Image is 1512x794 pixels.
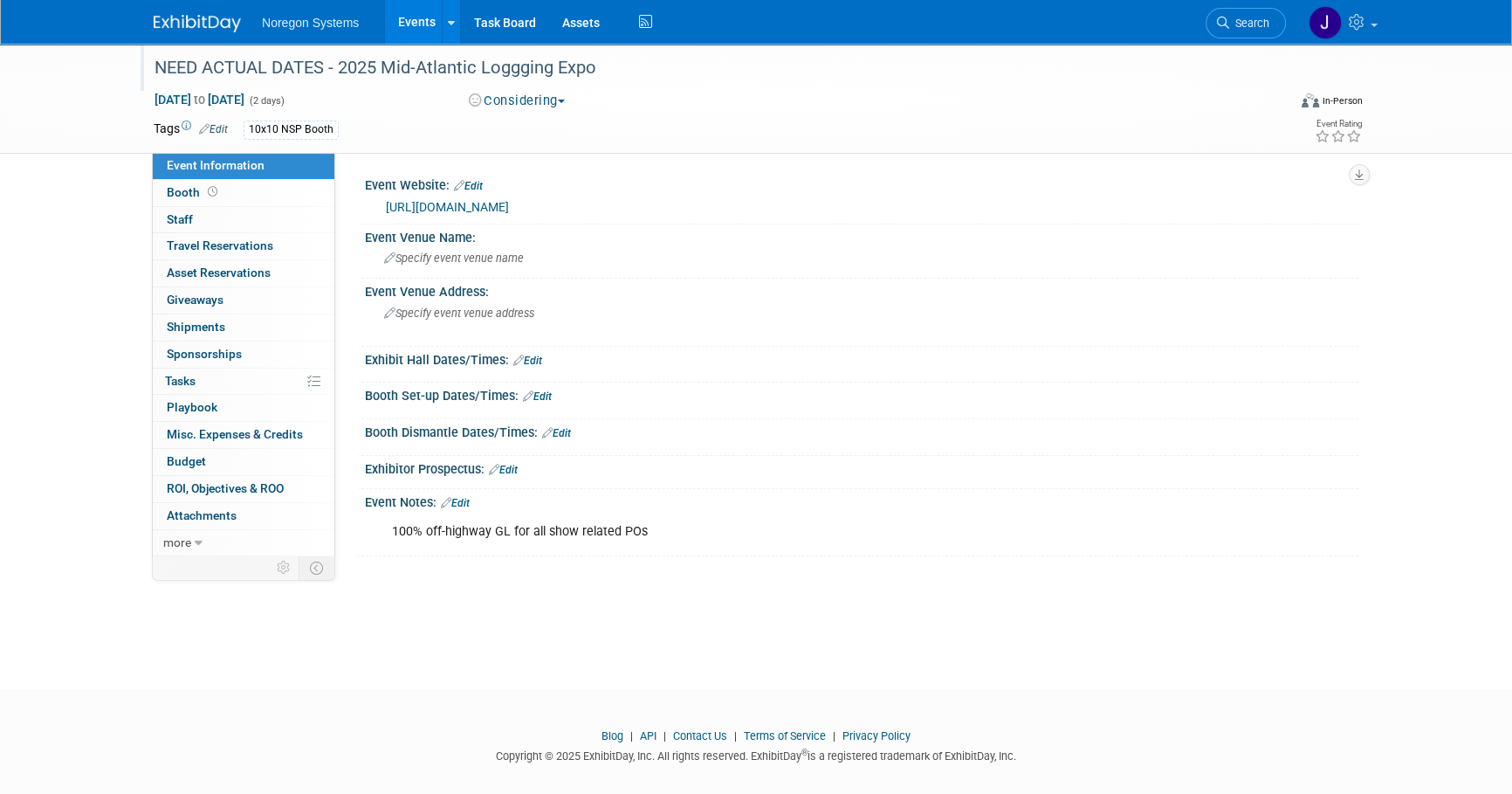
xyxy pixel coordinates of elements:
[153,233,334,259] a: Travel Reservations
[1315,120,1362,128] div: Event Rating
[154,120,228,140] td: Tags
[380,514,1166,549] div: 100% off-highway GL for all show related POs
[384,307,534,320] span: Specify event venue address
[626,729,637,742] span: |
[167,508,237,522] span: Attachments
[365,172,1358,195] div: Event Website:
[154,15,241,32] img: ExhibitDay
[153,449,334,475] a: Budget
[153,395,334,421] a: Playbook
[441,497,470,509] a: Edit
[1229,17,1269,30] span: Search
[523,390,552,403] a: Edit
[163,535,191,549] span: more
[384,252,524,265] span: Specify event venue name
[365,224,1358,246] div: Event Venue Name:
[153,369,334,395] a: Tasks
[153,530,334,556] a: more
[167,238,273,252] span: Travel Reservations
[167,427,303,441] span: Misc. Expenses & Credits
[148,52,1260,84] div: NEED ACTUAL DATES - 2025 Mid-Atlantic Loggging Expo
[153,503,334,529] a: Attachments
[489,464,518,476] a: Edit
[299,556,335,579] td: Toggle Event Tabs
[828,729,840,742] span: |
[454,180,483,192] a: Edit
[842,729,911,742] a: Privacy Policy
[167,481,284,495] span: ROI, Objectives & ROO
[365,456,1358,479] div: Exhibitor Prospectus:
[153,422,334,448] a: Misc. Expenses & Credits
[153,342,334,368] a: Sponsorships
[153,180,334,206] a: Booth
[167,320,225,334] span: Shipments
[167,293,223,307] span: Giveaways
[365,383,1358,405] div: Booth Set-up Dates/Times:
[513,355,542,367] a: Edit
[248,95,285,107] span: (2 days)
[154,92,245,107] span: [DATE] [DATE]
[199,123,228,135] a: Edit
[659,729,670,742] span: |
[244,121,339,139] div: 10x10 NSP Booth
[167,454,206,468] span: Budget
[1302,93,1319,107] img: Format-Inperson.png
[262,16,359,30] span: Noregon Systems
[1206,8,1286,38] a: Search
[386,200,509,214] a: [URL][DOMAIN_NAME]
[153,476,334,502] a: ROI, Objectives & ROO
[1322,94,1363,107] div: In-Person
[167,212,193,226] span: Staff
[153,287,334,314] a: Giveaways
[167,400,217,414] span: Playbook
[365,347,1358,369] div: Exhibit Hall Dates/Times:
[744,729,826,742] a: Terms of Service
[153,314,334,341] a: Shipments
[191,93,208,107] span: to
[153,153,334,179] a: Event Information
[153,207,334,233] a: Staff
[167,266,271,280] span: Asset Reservations
[365,489,1358,512] div: Event Notes:
[801,748,808,757] sup: ®
[1309,6,1342,39] img: Johana Gil
[204,185,221,198] span: Booth not reserved yet
[640,729,656,742] a: API
[153,260,334,287] a: Asset Reservations
[167,185,221,199] span: Booth
[1183,91,1363,117] div: Event Format
[167,158,265,172] span: Event Information
[730,729,741,742] span: |
[673,729,727,742] a: Contact Us
[601,729,623,742] a: Blog
[365,419,1358,442] div: Booth Dismantle Dates/Times:
[165,374,196,388] span: Tasks
[269,556,299,579] td: Personalize Event Tab Strip
[365,279,1358,300] div: Event Venue Address:
[167,347,242,361] span: Sponsorships
[542,427,571,439] a: Edit
[463,92,572,110] button: Considering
